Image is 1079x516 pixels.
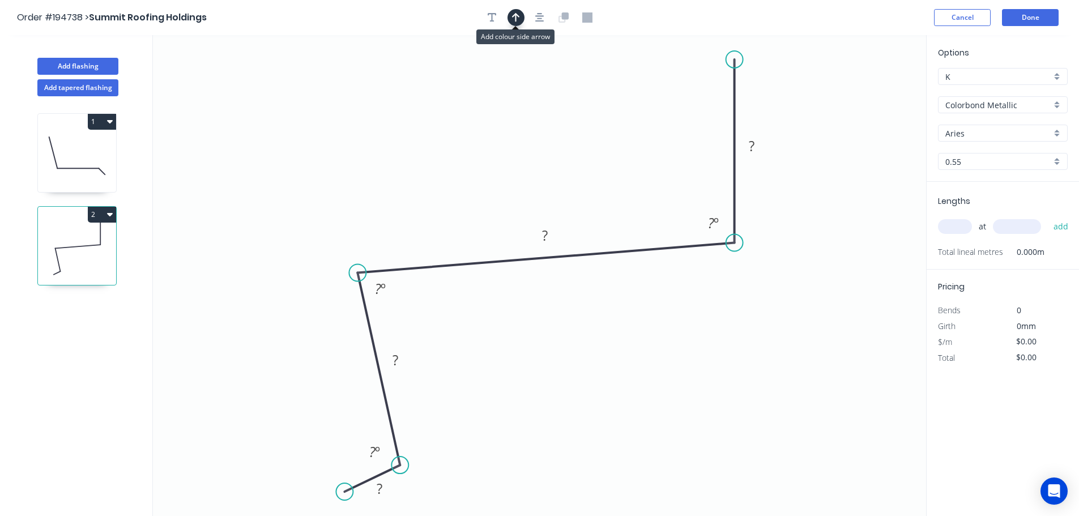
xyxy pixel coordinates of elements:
span: $/m [938,336,952,347]
tspan: º [714,214,719,232]
button: Add flashing [37,58,118,75]
tspan: º [375,442,380,461]
span: Bends [938,305,961,315]
span: at [979,219,986,234]
tspan: ? [393,351,398,369]
div: Open Intercom Messenger [1040,477,1068,505]
span: Pricing [938,281,965,292]
input: Price level [945,71,1051,83]
button: Done [1002,9,1059,26]
svg: 0 [153,35,926,516]
span: 0.000m [1003,244,1044,260]
tspan: ? [377,479,382,498]
tspan: ? [708,214,714,232]
button: Add tapered flashing [37,79,118,96]
span: Summit Roofing Holdings [89,11,207,24]
span: Order #194738 > [17,11,89,24]
span: Total [938,352,955,363]
input: Thickness [945,156,1051,168]
tspan: ? [542,226,548,245]
span: Options [938,47,969,58]
span: Total lineal metres [938,244,1003,260]
button: Cancel [934,9,991,26]
div: Add colour side arrow [476,29,555,44]
button: 2 [88,207,116,223]
input: Material [945,99,1051,111]
span: 0 [1017,305,1021,315]
tspan: ? [375,279,381,298]
tspan: ? [749,137,754,155]
span: Lengths [938,195,970,207]
span: Girth [938,321,956,331]
tspan: º [381,279,386,298]
input: Colour [945,127,1051,139]
button: add [1048,217,1074,236]
span: 0mm [1017,321,1036,331]
button: 1 [88,114,116,130]
tspan: ? [369,442,376,461]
